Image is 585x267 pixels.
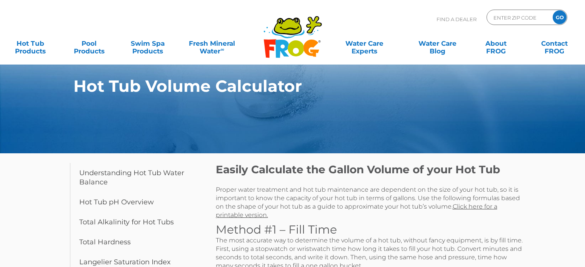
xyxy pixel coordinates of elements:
a: Total Alkalinity for Hot Tubs [70,212,204,232]
h1: Hot Tub Volume Calculator [73,77,477,95]
p: Proper water treatment and hot tub maintenance are dependent on the size of your hot tub, so it i... [216,186,523,219]
a: Hot TubProducts [8,36,53,51]
a: Swim SpaProducts [125,36,170,51]
h2: Easily Calculate the Gallon Volume of your Hot Tub [216,163,523,176]
a: Water CareExperts [327,36,402,51]
a: Understanding Hot Tub Water Balance [70,163,204,192]
sup: ∞ [220,46,224,52]
a: AboutFROG [473,36,518,51]
a: PoolProducts [66,36,112,51]
a: Fresh MineralWater∞ [183,36,240,51]
input: Zip Code Form [493,12,545,23]
a: Total Hardness [70,232,204,252]
input: GO [553,10,567,24]
h3: Method #1 – Fill Time [216,223,523,236]
a: Water CareBlog [415,36,460,51]
a: Hot Tub pH Overview [70,192,204,212]
p: Find A Dealer [437,10,477,29]
a: ContactFROG [532,36,577,51]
